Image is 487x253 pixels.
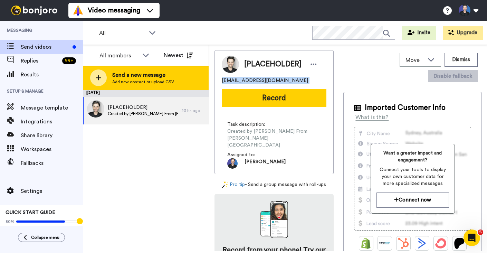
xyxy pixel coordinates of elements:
span: Collapse menu [31,235,59,240]
div: - Send a group message with roll-ups [214,181,334,188]
img: Image of [PLACEHOLDER] [222,56,239,73]
span: All [99,29,145,37]
span: Connect your tools to display your own customer data for more specialized messages [376,166,449,187]
img: magic-wand.svg [222,181,228,188]
button: Disable fallback [428,70,478,82]
span: Replies [21,57,59,65]
img: vm-color.svg [73,5,84,16]
div: 99 + [62,57,76,64]
button: Collapse menu [18,233,65,242]
span: Send a new message [112,71,174,79]
img: ActiveCampaign [417,238,428,249]
img: download [260,201,288,238]
span: 5 [478,229,483,235]
div: What is this? [355,113,389,121]
span: Send videos [21,43,70,51]
span: Integrations [21,118,83,126]
span: Fallbacks [21,159,83,167]
button: Record [222,89,326,107]
img: ConvertKit [435,238,446,249]
span: QUICK START GUIDE [6,210,55,215]
img: 6e068e8c-427a-4d8a-b15f-36e1abfcd730 [87,100,104,118]
span: [EMAIL_ADDRESS][DOMAIN_NAME] [222,77,308,84]
img: Ontraport [379,238,390,249]
button: Invite [402,26,436,40]
span: Message template [21,104,83,112]
span: Assigned to: [227,151,276,158]
span: Add new contact or upload CSV [112,79,174,85]
button: Dismiss [445,53,478,67]
div: All members [99,51,139,60]
span: Created by [PERSON_NAME] From [PERSON_NAME][GEOGRAPHIC_DATA] [227,128,321,149]
span: [PLACEHOLDER] [244,59,302,69]
span: Share library [21,131,83,140]
span: [PLACEHOLDER] [108,104,178,111]
button: Newest [159,48,198,62]
img: Patreon [454,238,465,249]
button: Upgrade [443,26,483,40]
span: Workspaces [21,145,83,153]
div: 23 hr. ago [181,108,206,113]
div: [DATE] [83,90,209,97]
span: Created by [PERSON_NAME] From [PERSON_NAME][GEOGRAPHIC_DATA] [108,111,178,116]
span: Send yourself a test [6,226,77,231]
a: Pro tip [222,181,245,188]
span: Results [21,71,83,79]
button: Connect now [376,193,449,207]
span: Want a greater impact and engagement? [376,150,449,163]
span: 80% [6,219,15,224]
span: [PERSON_NAME] [245,158,286,169]
img: 6be86ef7-c569-4fce-93cb-afb5ceb4fafb-1583875477.jpg [227,158,238,169]
span: Task description : [227,121,276,128]
div: Tooltip anchor [77,218,83,224]
img: bj-logo-header-white.svg [8,6,60,15]
iframe: Intercom live chat [464,229,480,246]
span: Move [405,56,424,64]
span: Settings [21,187,83,195]
img: Shopify [361,238,372,249]
img: Hubspot [398,238,409,249]
span: Imported Customer Info [365,103,446,113]
span: Video messaging [88,6,140,15]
